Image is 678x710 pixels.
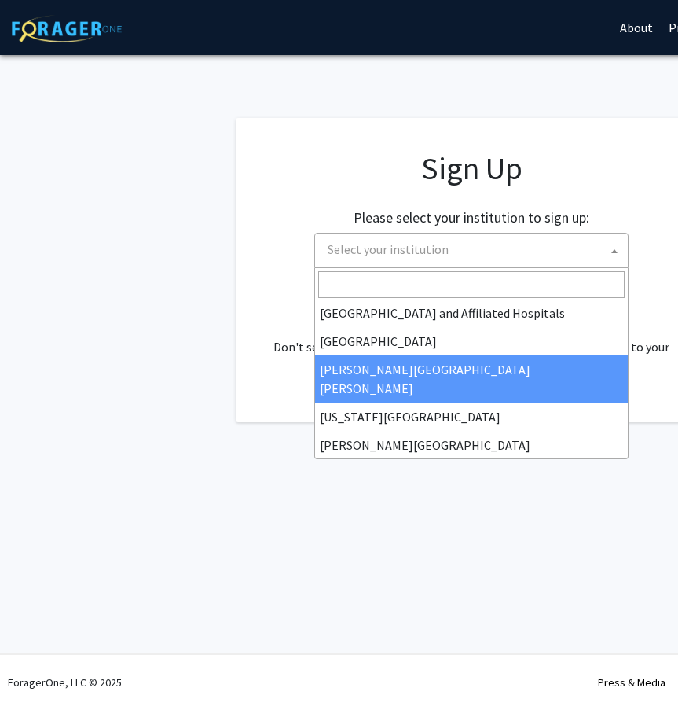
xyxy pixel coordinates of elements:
li: [GEOGRAPHIC_DATA] and Affiliated Hospitals [315,299,628,327]
h1: Sign Up [267,149,676,187]
h2: Please select your institution to sign up: [354,209,589,226]
li: [US_STATE][GEOGRAPHIC_DATA] [315,403,628,431]
img: ForagerOne Logo [12,15,122,42]
div: Already have an account? . Don't see your institution? about bringing ForagerOne to your institut... [267,300,676,375]
li: [PERSON_NAME][GEOGRAPHIC_DATA] [315,431,628,459]
input: Search [318,271,625,298]
a: Press & Media [598,675,665,690]
li: [PERSON_NAME][GEOGRAPHIC_DATA][PERSON_NAME] [315,355,628,403]
span: Select your institution [328,241,449,257]
li: [GEOGRAPHIC_DATA] [315,327,628,355]
span: Select your institution [314,233,629,268]
span: Select your institution [321,234,628,266]
iframe: Chat [12,639,67,698]
div: ForagerOne, LLC © 2025 [8,655,122,710]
